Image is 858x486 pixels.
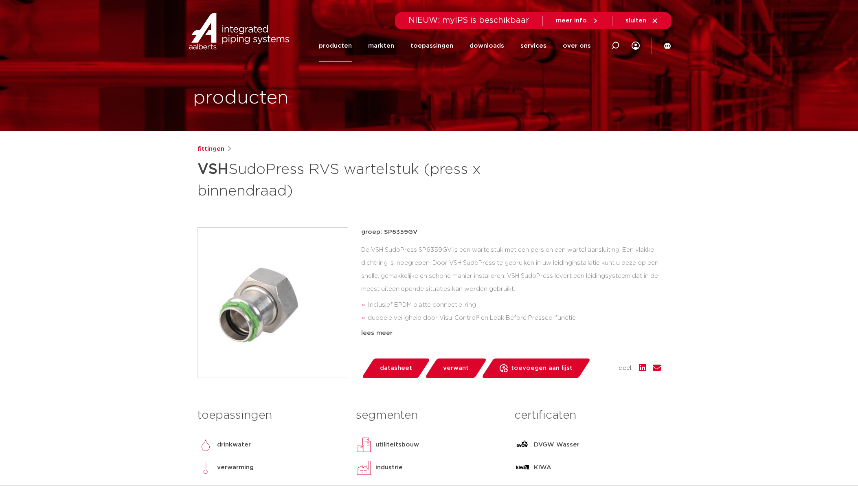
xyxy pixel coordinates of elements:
span: NIEUW: myIPS is beschikbaar [408,16,529,24]
p: groep: SP6359GV [361,227,661,237]
li: dubbele veiligheid door Visu-Control® en Leak Before Pressed-functie [368,312,661,325]
div: my IPS [632,37,640,55]
span: toevoegen aan lijst [511,362,573,375]
strong: VSH [197,162,228,177]
h3: segmenten [356,407,502,424]
a: fittingen [197,144,224,154]
img: DVGW Wasser [514,437,531,453]
img: Product Image for VSH SudoPress RVS wartelstuk (press x binnendraad) [198,228,348,378]
h3: certificaten [514,407,661,424]
a: verwant [424,358,487,378]
p: KIWA [534,463,551,473]
a: sluiten [625,17,658,24]
span: meer info [556,18,587,24]
img: industrie [356,460,372,476]
p: industrie [375,463,403,473]
h3: toepassingen [197,407,344,424]
div: lees meer [361,328,661,338]
a: over ons [563,30,591,62]
p: drinkwater [217,440,251,450]
a: producten [319,30,352,62]
a: meer info [556,17,599,24]
p: utiliteitsbouw [375,440,419,450]
img: KIWA [514,460,531,476]
h1: SudoPress RVS wartelstuk (press x binnendraad) [197,157,503,201]
a: downloads [470,30,504,62]
img: verwarming [197,460,214,476]
span: sluiten [625,18,646,24]
a: services [520,30,546,62]
span: verwant [443,362,469,375]
a: datasheet [361,358,430,378]
li: voorzien van alle relevante keuren [368,325,661,338]
a: toepassingen [410,30,453,62]
p: DVGW Wasser [534,440,579,450]
img: drinkwater [197,437,214,453]
span: datasheet [380,362,412,375]
a: markten [368,30,394,62]
li: Inclusief EPDM platte connectie-ring [368,299,661,312]
p: verwarming [217,463,254,473]
div: De VSH SudoPress SP6359GV is een wartelstuk met een pers en een wartel aansluiting. Een vlakke di... [361,244,661,325]
nav: Menu [319,30,591,62]
span: deel: [619,363,632,373]
h1: producten [193,85,289,111]
img: utiliteitsbouw [356,437,372,453]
